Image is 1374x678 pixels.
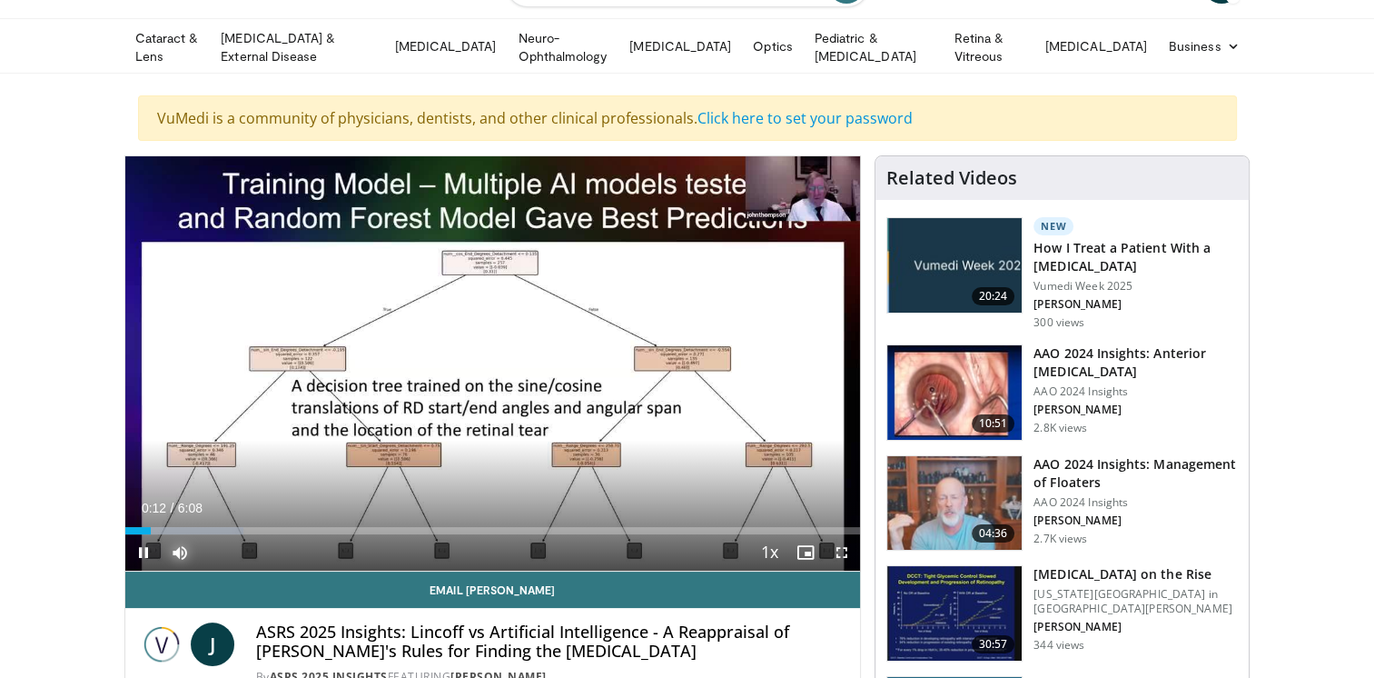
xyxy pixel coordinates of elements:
a: 30:57 [MEDICAL_DATA] on the Rise [US_STATE][GEOGRAPHIC_DATA] in [GEOGRAPHIC_DATA][PERSON_NAME] [P... [886,565,1238,662]
img: fd942f01-32bb-45af-b226-b96b538a46e6.150x105_q85_crop-smart_upscale.jpg [887,345,1022,440]
div: Progress Bar [125,527,861,534]
a: Business [1158,28,1250,65]
h3: [MEDICAL_DATA] on the Rise [1033,565,1238,583]
p: 300 views [1033,315,1084,330]
a: [MEDICAL_DATA] [618,28,742,65]
p: [PERSON_NAME] [1033,403,1238,417]
span: 10:51 [972,414,1015,433]
p: New [1033,217,1073,235]
p: [PERSON_NAME] [1033,620,1238,634]
a: 04:36 AAO 2024 Insights: Management of Floaters AAO 2024 Insights [PERSON_NAME] 2.7K views [886,455,1238,552]
p: 2.8K views [1033,421,1087,435]
video-js: Video Player [125,156,861,572]
a: J [191,623,234,666]
p: [PERSON_NAME] [1033,513,1238,528]
img: ASRS 2025 Insights [140,623,183,666]
p: Vumedi Week 2025 [1033,279,1238,294]
p: [US_STATE][GEOGRAPHIC_DATA] in [GEOGRAPHIC_DATA][PERSON_NAME] [1033,587,1238,616]
button: Enable picture-in-picture mode [787,534,824,571]
a: Optics [742,28,803,65]
a: Pediatric & [MEDICAL_DATA] [804,29,944,65]
a: [MEDICAL_DATA] [1034,28,1158,65]
a: 20:24 New How I Treat a Patient With a [MEDICAL_DATA] Vumedi Week 2025 [PERSON_NAME] 300 views [886,217,1238,330]
span: 30:57 [972,635,1015,653]
h4: ASRS 2025 Insights: Lincoff vs Artificial Intelligence - A Reappraisal of [PERSON_NAME]'s Rules f... [256,623,846,662]
a: Neuro-Ophthalmology [507,29,618,65]
img: 02d29458-18ce-4e7f-be78-7423ab9bdffd.jpg.150x105_q85_crop-smart_upscale.jpg [887,218,1022,313]
button: Pause [125,534,162,571]
a: Cataract & Lens [124,29,211,65]
span: 0:12 [142,501,166,515]
img: 8e655e61-78ac-4b3e-a4e7-f43113671c25.150x105_q85_crop-smart_upscale.jpg [887,456,1022,551]
a: 10:51 AAO 2024 Insights: Anterior [MEDICAL_DATA] AAO 2024 Insights [PERSON_NAME] 2.8K views [886,344,1238,441]
img: 4ce8c11a-29c2-4c44-a801-4e6d49003971.150x105_q85_crop-smart_upscale.jpg [887,566,1022,661]
span: 6:08 [178,501,203,515]
button: Mute [162,534,198,571]
p: AAO 2024 Insights [1033,495,1238,510]
span: 04:36 [972,524,1015,543]
a: [MEDICAL_DATA] & External Disease [210,29,383,65]
div: VuMedi is a community of physicians, dentists, and other clinical professionals. [138,95,1237,141]
p: [PERSON_NAME] [1033,297,1238,312]
button: Fullscreen [824,534,860,571]
span: / [171,501,174,515]
p: 2.7K views [1033,532,1087,546]
p: 344 views [1033,638,1084,653]
h3: AAO 2024 Insights: Management of Floaters [1033,455,1238,492]
h4: Related Videos [886,167,1017,189]
a: [MEDICAL_DATA] [383,28,507,65]
a: Click here to set your password [697,108,913,128]
p: AAO 2024 Insights [1033,384,1238,399]
a: Retina & Vitreous [944,29,1034,65]
h3: How I Treat a Patient With a [MEDICAL_DATA] [1033,239,1238,275]
h3: AAO 2024 Insights: Anterior [MEDICAL_DATA] [1033,344,1238,381]
button: Playback Rate [751,534,787,571]
a: Email [PERSON_NAME] [125,572,861,608]
span: 20:24 [972,287,1015,305]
